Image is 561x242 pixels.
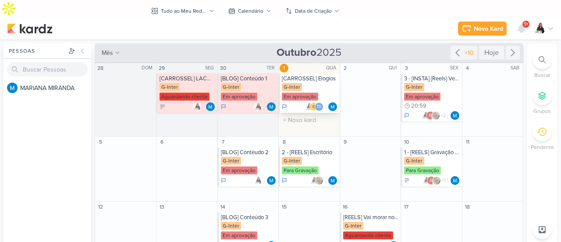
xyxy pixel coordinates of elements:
[280,202,288,211] div: 15
[315,176,323,185] img: Sarah Violante
[402,64,411,72] div: 3
[304,102,326,111] div: Colaboradores: Amannda Primo, IDBOX - Agência de Design, Thais de carvalho
[96,202,105,211] div: 12
[160,93,209,101] div: Aguardando cliente
[458,22,507,36] button: Novo Kard
[463,137,472,146] div: 11
[463,202,472,211] div: 18
[20,83,91,93] div: M A R I A N A M I R A N D A
[277,46,316,59] strong: Outubro
[474,24,503,33] div: Novo Kard
[221,214,277,221] div: [BLOG] Conteúdo 3
[282,166,319,174] div: Para Gravação
[427,176,436,185] div: emersongranero@ginter.com.br
[221,177,226,184] div: Em Andamento
[479,46,504,60] div: Hoje
[422,176,448,185] div: Colaboradores: Amannda Primo, emersongranero@ginter.com.br, Sarah Violante, marciorobalo@ginter.c...
[404,75,460,82] div: 3 - [INSTA] {Reels} Vendedor x Coordenador
[282,149,337,156] div: 2 - [REELS] Escritório
[221,222,241,230] div: G-Inter
[421,111,448,120] div: Colaboradores: Amannda Primo, emersongranero@ginter.com.br, Sarah Violante, Thais de carvalho, ma...
[267,102,276,111] div: Responsável: MARIANA MIRANDA
[219,202,227,211] div: 14
[160,75,215,82] div: [CARROSSEL] LACMA
[404,149,460,156] div: 1 - [REELS] Gravação do Depósito
[451,176,459,185] div: Responsável: MARIANA MIRANDA
[282,177,287,184] div: Em Andamento
[102,48,113,58] span: mês
[206,102,215,111] div: Responsável: MARIANA MIRANDA
[221,93,257,101] div: Em aprovação
[192,102,201,111] img: Amannda Primo
[404,112,409,119] div: Em Andamento
[341,202,350,211] div: 16
[431,111,440,120] img: Sarah Violante
[511,65,522,72] div: SAB
[267,102,276,111] img: MARIANA MIRANDA
[277,46,341,60] span: 2025
[7,47,67,55] div: Pessoas
[160,104,166,110] div: A Fazer
[315,102,323,111] div: Thais de carvalho
[282,157,302,165] div: G-Inter
[402,202,411,211] div: 17
[280,115,337,126] input: + Novo kard
[343,214,399,221] div: [REELS] Vai morar no exterior?
[451,111,459,120] img: MARIANA MIRANDA
[309,176,318,185] img: Amannda Primo
[429,114,431,118] p: e
[267,176,276,185] img: MARIANA MIRANDA
[404,166,441,174] div: Para Gravação
[96,137,105,146] div: 5
[402,137,411,146] div: 10
[326,65,339,72] div: QUA
[451,111,459,120] div: Responsável: MARIANA MIRANDA
[221,231,257,239] div: Em aprovação
[533,22,545,35] img: Amannda Primo
[267,176,276,185] div: Responsável: MARIANA MIRANDA
[343,231,393,239] div: Aguardando cliente
[404,177,410,184] div: A Fazer
[343,222,363,230] div: G-Inter
[221,149,277,156] div: [BLOG] Contéudo 2
[328,102,337,111] img: MARIANA MIRANDA
[426,111,435,120] div: emersongranero@ginter.com.br
[253,176,264,185] div: Colaboradores: Amannda Primo
[524,21,529,28] span: 9+
[157,64,166,72] div: 29
[422,176,430,185] img: Amannda Primo
[282,83,302,91] div: G-Inter
[282,75,337,82] div: [CARROSSEL] Elogios
[533,107,551,115] p: Grupos
[157,202,166,211] div: 13
[432,176,441,185] img: Sarah Violante
[280,137,288,146] div: 8
[221,157,241,165] div: G-Inter
[531,143,554,151] p: Pendente
[206,102,215,111] img: MARIANA MIRANDA
[96,64,105,72] div: 28
[160,83,180,91] div: G-Inter
[341,64,350,72] div: 2
[411,103,426,109] span: 20:59
[309,102,318,111] img: IDBOX - Agência de Design
[205,65,217,72] div: SEG
[7,62,88,76] input: Buscar Pessoas
[219,64,227,72] div: 30
[192,102,203,111] div: Colaboradores: Amannda Primo
[389,65,400,72] div: QUI
[328,176,337,185] div: Responsável: MARIANA MIRANDA
[341,137,350,146] div: 9
[404,157,424,165] div: G-Inter
[440,112,446,119] span: +2
[221,75,277,82] div: [BLOG] Conteúdo 1
[7,23,53,34] img: kardz.app
[430,179,432,183] p: e
[282,103,287,110] div: Em Andamento
[451,176,459,185] img: MARIANA MIRANDA
[404,93,440,101] div: Em aprovação
[280,64,288,72] div: 1
[463,48,476,58] div: +10
[253,102,262,111] img: Amannda Primo
[282,93,318,101] div: Em aprovação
